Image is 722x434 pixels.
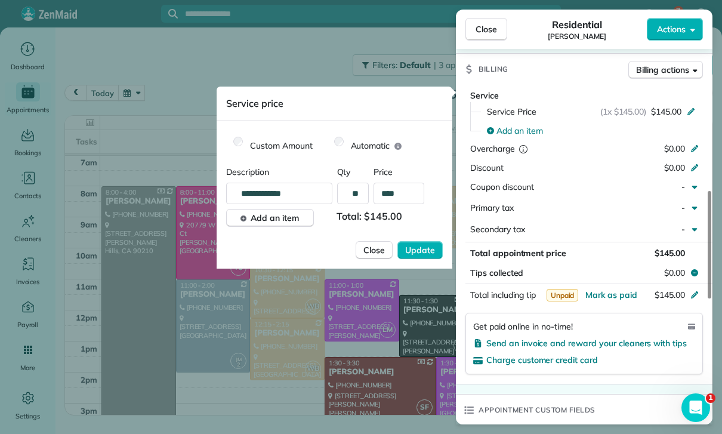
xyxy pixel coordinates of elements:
[374,166,406,178] span: Price
[480,102,703,121] button: Service Price(1x $145.00)$145.00
[465,264,703,281] button: Tips collected$0.00
[480,121,703,140] button: Add an item
[651,106,681,118] span: $145.00
[664,162,685,173] span: $0.00
[479,404,596,416] span: Appointment custom fields
[337,209,406,227] span: Total: $145.00
[585,289,637,301] button: Mark as paid
[681,393,710,422] iframe: Intercom live chat
[486,355,598,365] span: Charge customer credit card
[479,63,508,75] span: Billing
[226,135,322,156] label: Custom Amount
[664,267,685,279] span: $0.00
[470,202,514,213] span: Primary tax
[394,141,402,150] button: Automatic
[706,393,715,403] span: 1
[226,209,314,227] button: Add an item
[470,90,499,101] span: Service
[356,241,393,259] button: Close
[251,212,299,224] span: Add an item
[405,244,435,256] span: Update
[681,181,685,192] span: -
[473,321,573,333] span: Get paid online in no-time!
[470,224,525,235] span: Secondary tax
[664,143,685,154] span: $0.00
[600,106,647,118] span: (1x $145.00)
[226,166,332,178] span: Description
[655,290,685,300] span: $145.00
[397,241,443,259] button: Update
[548,32,606,41] span: [PERSON_NAME]
[657,23,686,35] span: Actions
[465,18,507,41] button: Close
[351,140,390,152] span: Automatic
[655,248,685,258] span: $145.00
[470,290,536,300] span: Total including tip
[226,97,283,109] span: Service price
[470,248,566,258] span: Total appointment price
[585,290,637,300] span: Mark as paid
[547,289,579,301] span: Unpaid
[681,202,685,213] span: -
[470,162,504,173] span: Discount
[487,106,536,118] span: Service Price
[337,166,369,178] span: Qty
[681,224,685,235] span: -
[470,267,523,279] span: Tips collected
[470,143,573,155] div: Overcharge
[363,244,385,256] span: Close
[636,64,689,76] span: Billing actions
[496,125,543,137] span: Add an item
[470,181,534,192] span: Coupon discount
[476,23,497,35] span: Close
[486,338,687,349] span: Send an invoice and reward your cleaners with tips
[552,17,603,32] span: Residential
